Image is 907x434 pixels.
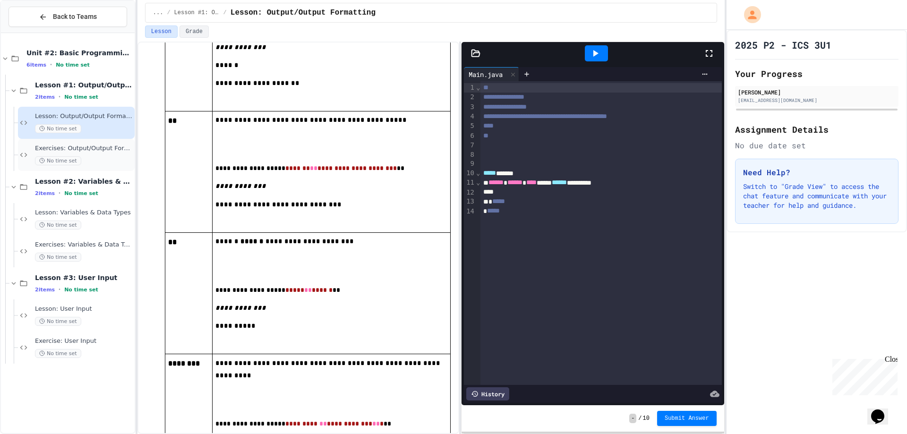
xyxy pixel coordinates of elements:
span: ... [153,9,163,17]
div: [EMAIL_ADDRESS][DOMAIN_NAME] [738,97,896,104]
span: / [223,9,227,17]
span: No time set [64,94,98,100]
h3: Need Help? [743,167,890,178]
div: Main.java [464,69,507,79]
span: 2 items [35,94,55,100]
iframe: chat widget [829,355,898,395]
span: 10 [643,415,650,422]
div: History [466,387,509,400]
span: Lesson: User Input [35,305,133,313]
span: No time set [35,156,81,165]
h1: 2025 P2 - ICS 3U1 [735,38,831,51]
div: 8 [464,150,476,160]
span: No time set [35,124,81,133]
span: 2 items [35,287,55,293]
div: 11 [464,178,476,187]
span: No time set [35,253,81,262]
span: 2 items [35,190,55,196]
div: [PERSON_NAME] [738,88,896,96]
span: Lesson #2: Variables & Data Types [35,177,133,186]
span: 6 items [26,62,46,68]
span: No time set [56,62,90,68]
span: Exercises: Output/Output Formatting [35,145,133,153]
div: 10 [464,169,476,178]
span: No time set [64,190,98,196]
p: Switch to "Grade View" to access the chat feature and communicate with your teacher for help and ... [743,182,890,210]
span: • [59,286,60,293]
div: Main.java [464,67,519,81]
div: 7 [464,141,476,150]
span: Submit Answer [665,415,709,422]
span: No time set [64,287,98,293]
div: 4 [464,112,476,121]
span: Lesson #1: Output/Output Formatting [174,9,220,17]
div: 9 [464,159,476,169]
span: • [59,189,60,197]
span: Fold line [476,84,480,91]
span: • [50,61,52,68]
span: Exercises: Variables & Data Types [35,241,133,249]
span: / [638,415,642,422]
div: 2 [464,93,476,102]
span: No time set [35,317,81,326]
div: Chat with us now!Close [4,4,65,60]
span: Lesson: Output/Output Formatting [231,7,376,18]
span: Lesson #3: User Input [35,273,133,282]
button: Back to Teams [9,7,127,27]
div: My Account [734,4,763,26]
span: Lesson: Output/Output Formatting [35,112,133,120]
button: Submit Answer [657,411,717,426]
span: No time set [35,349,81,358]
span: - [629,414,636,423]
span: Back to Teams [53,12,97,22]
span: Fold line [476,169,480,177]
div: 12 [464,188,476,197]
span: Exercise: User Input [35,337,133,345]
div: 5 [464,121,476,131]
span: / [167,9,170,17]
h2: Assignment Details [735,123,898,136]
div: 3 [464,102,476,112]
span: Unit #2: Basic Programming Concepts [26,49,133,57]
span: • [59,93,60,101]
span: Fold line [476,179,480,186]
div: 1 [464,83,476,93]
span: Lesson #1: Output/Output Formatting [35,81,133,89]
h2: Your Progress [735,67,898,80]
div: 6 [464,131,476,141]
button: Grade [180,26,209,38]
div: 14 [464,207,476,216]
iframe: chat widget [867,396,898,425]
button: Lesson [145,26,178,38]
span: Lesson: Variables & Data Types [35,209,133,217]
div: 13 [464,197,476,206]
span: No time set [35,221,81,230]
div: No due date set [735,140,898,151]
